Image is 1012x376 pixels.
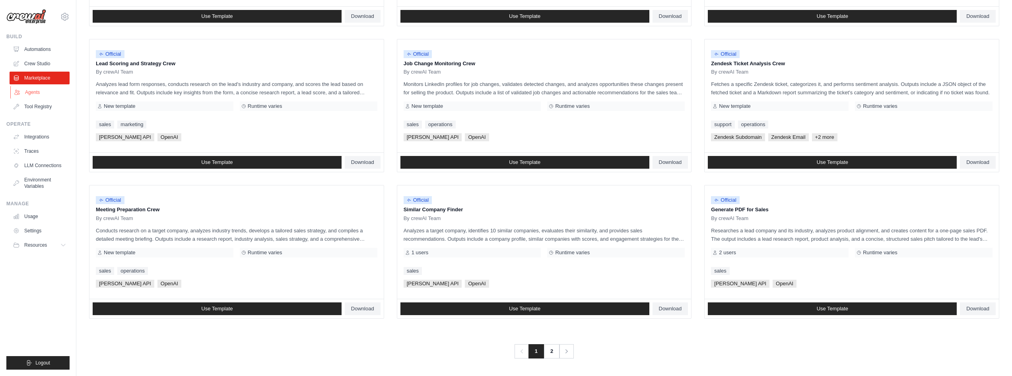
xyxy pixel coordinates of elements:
[96,133,154,141] span: [PERSON_NAME] API
[345,10,381,23] a: Download
[404,206,685,214] p: Similar Company Finder
[863,103,897,109] span: Runtime varies
[6,201,70,207] div: Manage
[10,159,70,172] a: LLM Connections
[96,226,377,243] p: Conducts research on a target company, analyzes industry trends, develops a tailored sales strate...
[6,33,70,40] div: Build
[6,121,70,127] div: Operate
[404,133,462,141] span: [PERSON_NAME] API
[117,121,146,129] a: marketing
[555,103,590,109] span: Runtime varies
[400,10,649,23] a: Use Template
[711,69,748,75] span: By crewAI Team
[863,249,897,256] span: Runtime varies
[711,133,765,141] span: Zendesk Subdomain
[708,156,957,169] a: Use Template
[711,80,993,97] p: Fetches a specific Zendesk ticket, categorizes it, and performs sentiment analysis. Outputs inclu...
[10,173,70,193] a: Environment Variables
[93,156,342,169] a: Use Template
[960,302,996,315] a: Download
[711,280,769,288] span: [PERSON_NAME] API
[400,156,649,169] a: Use Template
[653,10,688,23] a: Download
[10,145,70,158] a: Traces
[404,121,422,129] a: sales
[96,215,133,222] span: By crewAI Team
[412,249,429,256] span: 1 users
[425,121,456,129] a: operations
[201,159,233,166] span: Use Template
[10,100,70,113] a: Tool Registry
[10,57,70,70] a: Crew Studio
[35,360,50,366] span: Logout
[404,215,441,222] span: By crewAI Team
[509,13,540,19] span: Use Template
[711,215,748,222] span: By crewAI Team
[404,280,462,288] span: [PERSON_NAME] API
[201,13,233,19] span: Use Template
[509,306,540,312] span: Use Template
[93,10,342,23] a: Use Template
[10,131,70,143] a: Integrations
[708,302,957,315] a: Use Template
[400,302,649,315] a: Use Template
[351,13,374,19] span: Download
[96,69,133,75] span: By crewAI Team
[708,10,957,23] a: Use Template
[817,159,848,166] span: Use Template
[711,267,729,275] a: sales
[966,306,989,312] span: Download
[345,302,381,315] a: Download
[404,50,432,58] span: Official
[711,226,993,243] p: Researches a lead company and its industry, analyzes product alignment, and creates content for a...
[465,133,489,141] span: OpenAI
[117,267,148,275] a: operations
[966,13,989,19] span: Download
[248,249,282,256] span: Runtime varies
[404,80,685,97] p: Monitors LinkedIn profiles for job changes, validates detected changes, and analyzes opportunitie...
[544,344,559,358] a: 2
[659,13,682,19] span: Download
[719,249,736,256] span: 2 users
[104,103,135,109] span: New template
[6,356,70,370] button: Logout
[96,80,377,97] p: Analyzes lead form responses, conducts research on the lead's industry and company, and scores th...
[10,239,70,251] button: Resources
[157,133,181,141] span: OpenAI
[351,159,374,166] span: Download
[960,156,996,169] a: Download
[201,306,233,312] span: Use Template
[10,72,70,84] a: Marketplace
[773,280,796,288] span: OpenAI
[412,103,443,109] span: New template
[96,206,377,214] p: Meeting Preparation Crew
[104,249,135,256] span: New template
[96,60,377,68] p: Lead Scoring and Strategy Crew
[404,69,441,75] span: By crewAI Team
[528,344,544,358] span: 1
[659,159,682,166] span: Download
[653,156,688,169] a: Download
[345,156,381,169] a: Download
[96,121,114,129] a: sales
[404,226,685,243] p: Analyzes a target company, identifies 10 similar companies, evaluates their similarity, and provi...
[24,242,47,248] span: Resources
[404,60,685,68] p: Job Change Monitoring Crew
[10,224,70,237] a: Settings
[817,306,848,312] span: Use Template
[157,280,181,288] span: OpenAI
[10,86,70,99] a: Agents
[404,196,432,204] span: Official
[10,43,70,56] a: Automations
[966,159,989,166] span: Download
[812,133,837,141] span: +2 more
[659,306,682,312] span: Download
[960,10,996,23] a: Download
[96,196,124,204] span: Official
[653,302,688,315] a: Download
[6,9,46,24] img: Logo
[711,121,734,129] a: support
[817,13,848,19] span: Use Template
[248,103,282,109] span: Runtime varies
[10,210,70,223] a: Usage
